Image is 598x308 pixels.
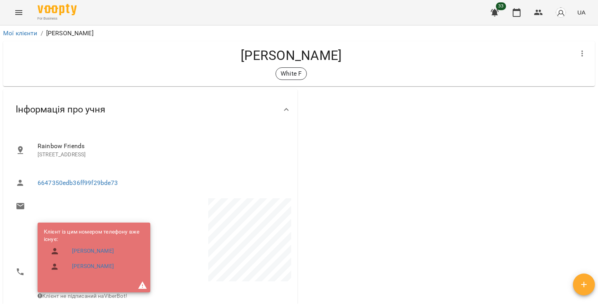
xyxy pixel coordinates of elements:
img: Voopty Logo [38,4,77,15]
p: White F [281,69,302,78]
div: Інформація про учня [3,89,297,130]
ul: Клієнт із цим номером телефону вже існує: [44,228,144,277]
span: For Business [38,16,77,21]
div: White F [276,67,307,80]
p: [PERSON_NAME] [46,29,94,38]
span: 33 [496,2,506,10]
a: 6647350edb36ff99f29bde73 [38,179,118,187]
p: [STREET_ADDRESS] [38,151,285,159]
span: Rainbow Friends [38,141,285,151]
a: [PERSON_NAME] [72,247,114,255]
nav: breadcrumb [3,29,595,38]
img: avatar_s.png [555,7,566,18]
a: Мої клієнти [3,29,38,37]
h4: [PERSON_NAME] [9,47,573,63]
span: Клієнт не підписаний на ViberBot! [38,293,127,299]
span: Інформація про учня [16,103,105,116]
a: [PERSON_NAME] [72,263,114,270]
button: Menu [9,3,28,22]
button: UA [574,5,589,20]
span: UA [577,8,585,16]
li: / [41,29,43,38]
